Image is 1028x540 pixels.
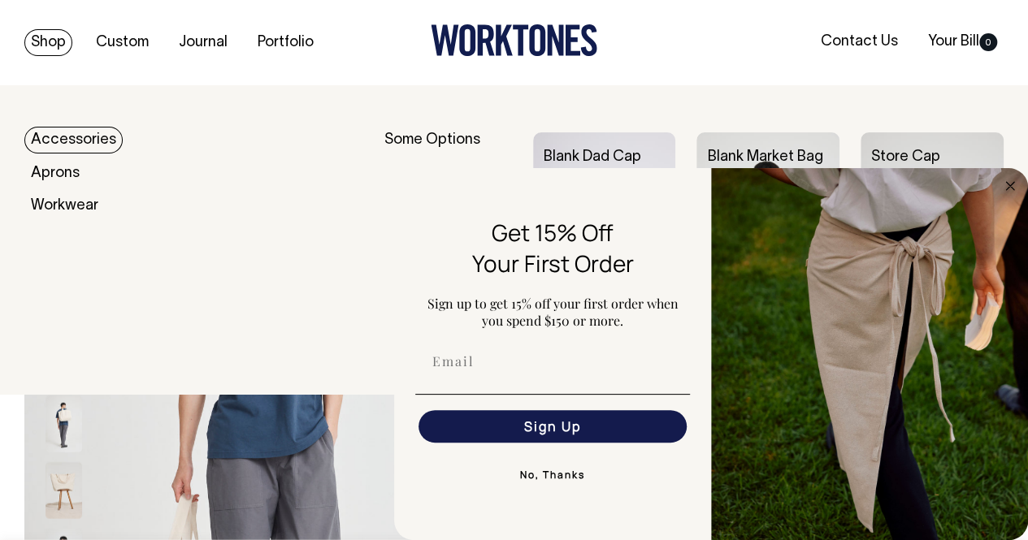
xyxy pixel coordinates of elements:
[172,29,234,56] a: Journal
[419,345,687,378] input: Email
[24,192,105,219] a: Workwear
[251,29,320,56] a: Portfolio
[419,410,687,443] button: Sign Up
[544,150,641,164] a: Blank Dad Cap
[24,160,86,187] a: Aprons
[394,168,1028,540] div: FLYOUT Form
[922,28,1004,55] a: Your Bill0
[1000,176,1020,196] button: Close dialog
[89,29,155,56] a: Custom
[707,150,822,164] a: Blank Market Bag
[24,29,72,56] a: Shop
[427,295,679,329] span: Sign up to get 15% off your first order when you spend $150 or more.
[46,461,82,518] img: natural
[415,459,690,491] button: No, Thanks
[979,33,997,51] span: 0
[384,132,512,347] div: Some Options
[711,168,1028,540] img: 5e34ad8f-4f05-4173-92a8-ea475ee49ac9.jpeg
[871,150,940,164] a: Store Cap
[415,394,690,395] img: underline
[24,127,123,153] a: Accessories
[814,28,904,55] a: Contact Us
[492,217,614,248] span: Get 15% Off
[46,395,82,451] img: natural
[472,248,634,279] span: Your First Order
